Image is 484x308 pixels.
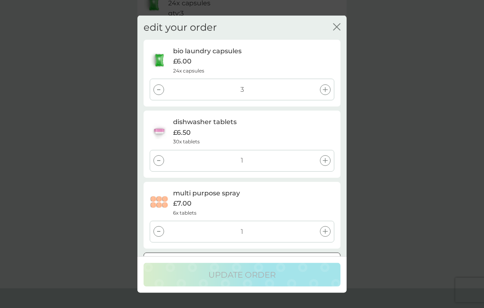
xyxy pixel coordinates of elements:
p: 1 [241,226,243,237]
h2: edit your order [144,22,217,34]
button: close [333,23,340,32]
p: 24x capsules [173,67,204,75]
span: £6.50 [173,127,191,138]
p: multi purpose spray [173,188,240,198]
p: dishwasher tablets [173,117,237,127]
img: bio laundry capsules [151,52,169,68]
p: update order [208,268,276,281]
button: add existing plan products [144,253,340,269]
img: multi purpose spray [150,194,169,210]
p: 30x tablets [173,138,200,145]
p: 1 [241,155,243,166]
span: £6.00 [173,56,192,67]
span: £7.00 [173,198,192,209]
p: 3 [240,84,244,95]
p: bio laundry capsules [173,45,242,56]
img: dishwasher tablets [151,123,167,139]
button: update order [144,263,340,286]
p: 6x tablets [173,208,196,216]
